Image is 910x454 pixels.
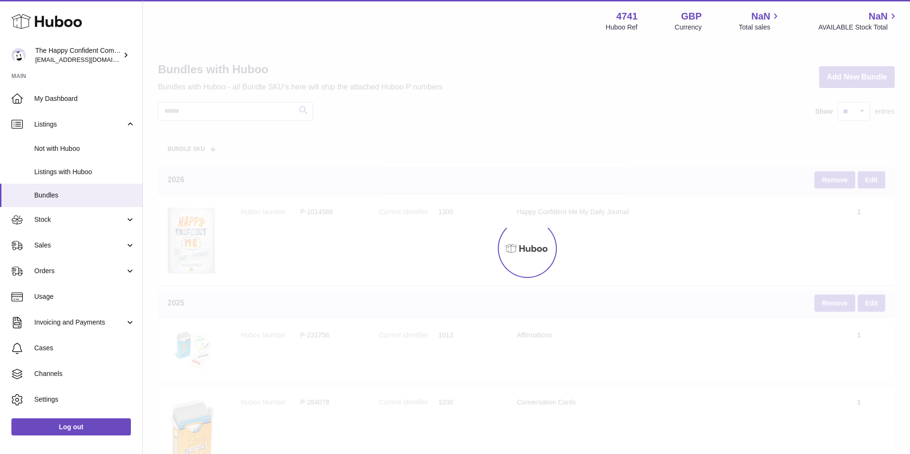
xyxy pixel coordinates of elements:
span: Listings [34,120,125,129]
span: [EMAIL_ADDRESS][DOMAIN_NAME] [35,56,140,63]
span: Sales [34,241,125,250]
span: Channels [34,369,135,378]
a: NaN AVAILABLE Stock Total [818,10,899,32]
span: NaN [751,10,770,23]
span: Bundles [34,191,135,200]
strong: 4741 [616,10,638,23]
div: Currency [675,23,702,32]
div: Huboo Ref [606,23,638,32]
span: Listings with Huboo [34,168,135,177]
span: My Dashboard [34,94,135,103]
a: NaN Total sales [739,10,781,32]
a: Log out [11,418,131,435]
span: NaN [869,10,888,23]
span: AVAILABLE Stock Total [818,23,899,32]
span: Orders [34,266,125,276]
strong: GBP [681,10,702,23]
span: Cases [34,344,135,353]
span: Settings [34,395,135,404]
img: internalAdmin-4741@internal.huboo.com [11,48,26,62]
span: Total sales [739,23,781,32]
div: The Happy Confident Company [35,46,121,64]
span: Invoicing and Payments [34,318,125,327]
span: Not with Huboo [34,144,135,153]
span: Usage [34,292,135,301]
span: Stock [34,215,125,224]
